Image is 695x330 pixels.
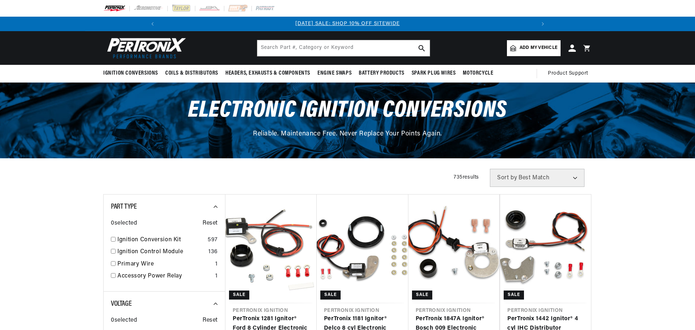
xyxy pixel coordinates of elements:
[203,316,218,325] span: Reset
[160,20,536,28] div: Announcement
[257,40,430,56] input: Search Part #, Category or Keyword
[454,175,479,180] span: 735 results
[117,247,205,257] a: Ignition Control Module
[162,65,222,82] summary: Coils & Distributors
[253,131,442,137] span: Reliable. Maintenance Free. Never Replace Your Points Again.
[145,17,160,31] button: Translation missing: en.sections.announcements.previous_announcement
[225,70,310,77] span: Headers, Exhausts & Components
[203,219,218,228] span: Reset
[160,20,536,28] div: 1 of 3
[222,65,314,82] summary: Headers, Exhausts & Components
[117,235,205,245] a: Ignition Conversion Kit
[314,65,355,82] summary: Engine Swaps
[548,65,592,82] summary: Product Support
[215,272,218,281] div: 1
[459,65,497,82] summary: Motorcycle
[463,70,493,77] span: Motorcycle
[536,17,550,31] button: Translation missing: en.sections.announcements.next_announcement
[497,175,517,181] span: Sort by
[208,235,218,245] div: 597
[295,21,400,26] a: [DATE] SALE: SHOP 10% OFF SITEWIDE
[520,45,557,51] span: Add my vehicle
[111,300,132,308] span: Voltage
[111,203,137,210] span: Part Type
[85,17,610,31] slideshow-component: Translation missing: en.sections.announcements.announcement_bar
[215,260,218,269] div: 1
[412,70,456,77] span: Spark Plug Wires
[117,272,212,281] a: Accessory Power Relay
[111,316,137,325] span: 0 selected
[208,247,218,257] div: 136
[103,70,158,77] span: Ignition Conversions
[507,40,561,56] a: Add my vehicle
[103,65,162,82] summary: Ignition Conversions
[317,70,351,77] span: Engine Swaps
[165,70,218,77] span: Coils & Distributors
[103,35,187,60] img: Pertronix
[359,70,404,77] span: Battery Products
[111,219,137,228] span: 0 selected
[408,65,459,82] summary: Spark Plug Wires
[117,260,212,269] a: Primary Wire
[188,99,507,122] span: Electronic Ignition Conversions
[414,40,430,56] button: search button
[490,169,584,187] select: Sort by
[355,65,408,82] summary: Battery Products
[548,70,588,78] span: Product Support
